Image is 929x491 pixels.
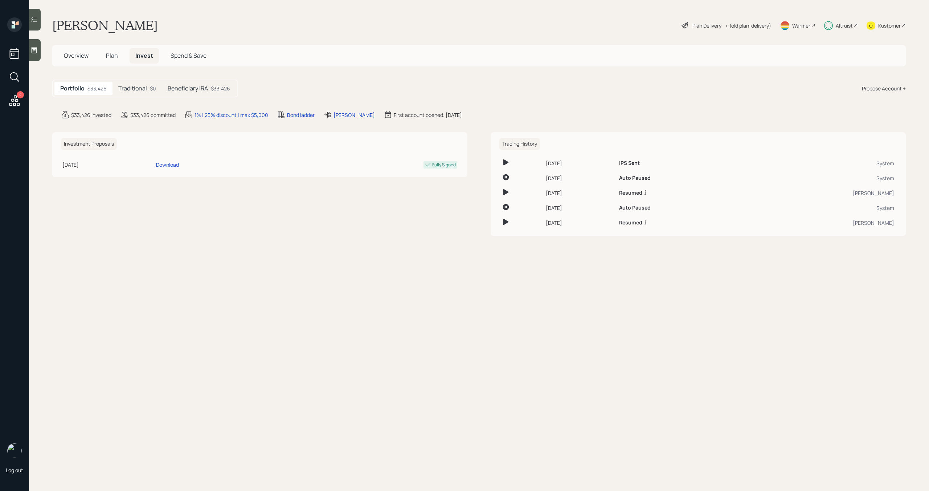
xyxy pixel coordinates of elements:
div: Warmer [792,22,810,29]
div: Fully Signed [432,162,456,168]
h5: Beneficiary IRA [168,85,208,92]
h6: Auto Paused [619,205,651,211]
span: Plan [106,52,118,60]
span: Invest [135,52,153,60]
span: Overview [64,52,89,60]
div: Altruist [836,22,853,29]
div: [DATE] [546,204,614,212]
img: michael-russo-headshot.png [7,443,22,458]
h6: Investment Proposals [61,138,117,150]
h6: Resumed [619,220,642,226]
div: $33,426 committed [130,111,176,119]
div: Propose Account + [862,85,906,92]
div: [PERSON_NAME] [743,189,894,197]
h6: Trading History [499,138,540,150]
div: $33,426 [211,85,230,92]
h5: Portfolio [60,85,85,92]
div: [DATE] [546,159,614,167]
h6: Resumed [619,190,642,196]
div: [DATE] [62,161,153,169]
div: 1% | 25% discount | max $5,000 [195,111,268,119]
div: System [743,159,894,167]
div: Plan Delivery [692,22,721,29]
span: Spend & Save [171,52,206,60]
div: [PERSON_NAME] [333,111,375,119]
div: Log out [6,467,23,474]
div: $33,426 invested [71,111,111,119]
div: System [743,174,894,182]
div: • (old plan-delivery) [725,22,771,29]
h5: Traditional [118,85,147,92]
div: System [743,204,894,212]
div: [DATE] [546,189,614,197]
div: [DATE] [546,219,614,227]
div: First account opened: [DATE] [394,111,462,119]
h6: IPS Sent [619,160,640,166]
div: Download [156,161,179,169]
div: [DATE] [546,174,614,182]
div: [PERSON_NAME] [743,219,894,227]
div: 2 [17,91,24,98]
div: Kustomer [878,22,901,29]
div: $33,426 [87,85,107,92]
div: $0 [150,85,156,92]
div: Bond ladder [287,111,315,119]
h1: [PERSON_NAME] [52,17,158,33]
h6: Auto Paused [619,175,651,181]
